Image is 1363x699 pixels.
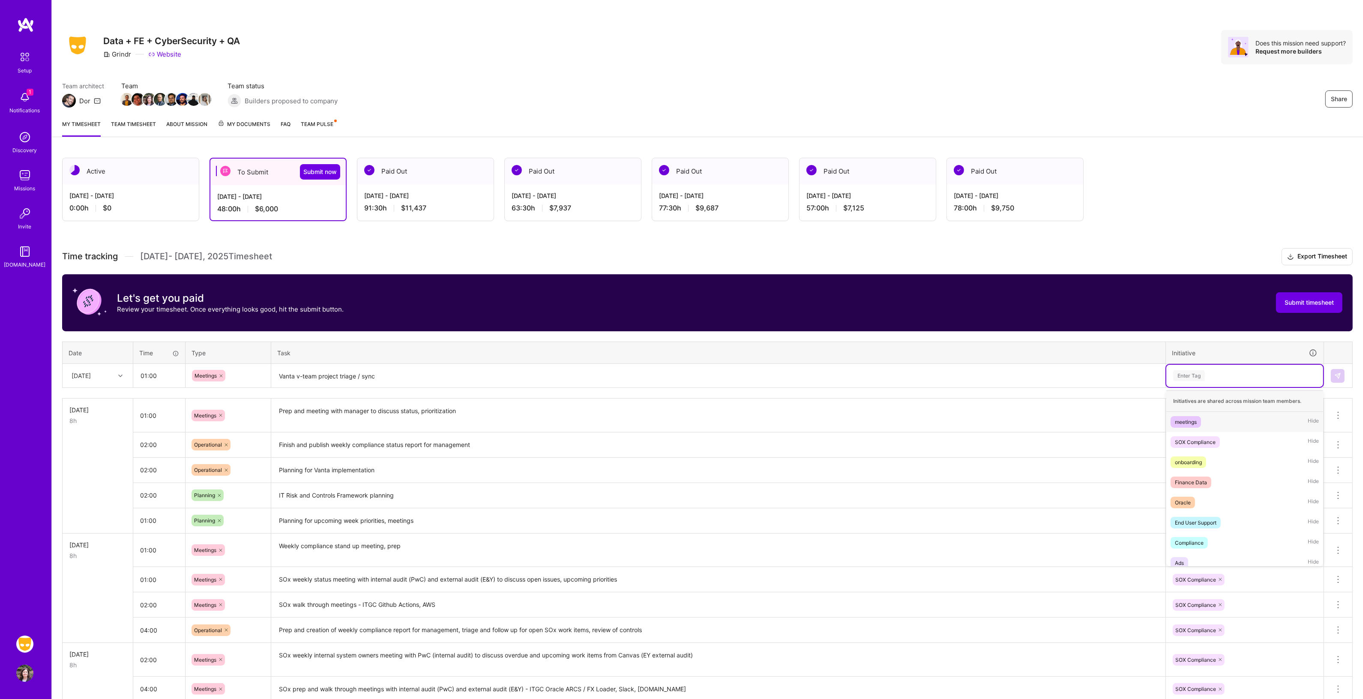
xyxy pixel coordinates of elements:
[166,120,207,137] a: About Mission
[132,93,144,106] img: Team Member Avatar
[133,539,185,561] input: HH:MM
[177,92,188,107] a: Team Member Avatar
[194,412,216,419] span: Meetings
[133,459,185,481] input: HH:MM
[132,92,144,107] a: Team Member Avatar
[27,89,33,96] span: 1
[300,164,340,180] button: Submit now
[16,205,33,222] img: Invite
[154,93,167,106] img: Team Member Avatar
[69,540,126,549] div: [DATE]
[218,120,270,137] a: My Documents
[194,547,216,553] span: Meetings
[1175,458,1202,467] div: onboarding
[13,146,37,155] div: Discovery
[1255,39,1346,47] div: Does this mission need support?
[1308,436,1319,448] span: Hide
[1175,498,1191,507] div: Oracle
[194,492,215,498] span: Planning
[103,50,131,59] div: Grindr
[806,165,817,175] img: Paid Out
[1228,37,1249,57] img: Avatar
[133,594,185,616] input: HH:MM
[63,158,199,184] div: Active
[16,665,33,682] img: User Avatar
[194,686,216,692] span: Meetings
[133,404,185,427] input: HH:MM
[195,372,217,379] span: Meetings
[117,305,344,314] p: Review your timesheet. Once everything looks good, hit the submit button.
[10,106,40,115] div: Notifications
[18,66,32,75] div: Setup
[272,509,1165,533] textarea: Planning for upcoming week priorities, meetings
[1255,47,1346,55] div: Request more builders
[14,636,36,653] a: Grindr: Data + FE + CyberSecurity + QA
[133,648,185,671] input: HH:MM
[69,405,126,414] div: [DATE]
[69,191,192,200] div: [DATE] - [DATE]
[148,50,181,59] a: Website
[806,204,929,213] div: 57:00 h
[72,285,107,319] img: coin
[301,121,333,127] span: Team Pulse
[16,89,33,106] img: bell
[1175,627,1216,633] span: SOX Compliance
[272,618,1165,642] textarea: Prep and creation of weekly compliance report for management, triage and follow up for open SOx w...
[194,627,222,633] span: Operational
[272,568,1165,591] textarea: SOx weekly status meeting with internal audit (PwC) and external audit (E&Y) to discuss open issu...
[166,92,177,107] a: Team Member Avatar
[303,168,337,176] span: Submit now
[194,441,222,448] span: Operational
[194,517,215,524] span: Planning
[281,120,291,137] a: FAQ
[133,484,185,507] input: HH:MM
[16,243,33,260] img: guide book
[17,17,34,33] img: logo
[1175,478,1207,487] div: Finance Data
[652,158,788,184] div: Paid Out
[217,192,339,201] div: [DATE] - [DATE]
[272,365,1165,387] textarea: Vanta v-team project triage / sync
[1308,456,1319,468] span: Hide
[549,204,571,213] span: $7,937
[103,204,111,213] span: $0
[121,81,210,90] span: Team
[954,191,1076,200] div: [DATE] - [DATE]
[659,191,782,200] div: [DATE] - [DATE]
[1175,602,1216,608] span: SOX Compliance
[401,204,426,213] span: $11,437
[1175,657,1216,663] span: SOX Compliance
[63,342,133,364] th: Date
[245,96,338,105] span: Builders proposed to company
[143,93,156,106] img: Team Member Avatar
[16,129,33,146] img: discovery
[118,374,123,378] i: icon Chevron
[218,120,270,129] span: My Documents
[111,120,156,137] a: Team timesheet
[301,120,336,137] a: Team Pulse
[133,568,185,591] input: HH:MM
[94,97,101,104] i: icon Mail
[364,191,487,200] div: [DATE] - [DATE]
[1308,477,1319,488] span: Hide
[272,433,1165,457] textarea: Finish and publish weekly compliance status report for management
[1334,372,1341,379] img: Submit
[1325,90,1353,108] button: Share
[186,342,271,364] th: Type
[16,636,33,653] img: Grindr: Data + FE + CyberSecurity + QA
[843,204,864,213] span: $7,125
[272,593,1165,617] textarea: SOx walk through meetings - ITGC Github Actions, AWS
[144,92,155,107] a: Team Member Avatar
[133,433,185,456] input: HH:MM
[4,260,46,269] div: [DOMAIN_NAME]
[947,158,1083,184] div: Paid Out
[505,158,641,184] div: Paid Out
[210,159,346,185] div: To Submit
[62,81,104,90] span: Team architect
[1308,537,1319,549] span: Hide
[220,166,231,176] img: To Submit
[800,158,936,184] div: Paid Out
[121,92,132,107] a: Team Member Avatar
[69,650,126,659] div: [DATE]
[217,204,339,213] div: 48:00 h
